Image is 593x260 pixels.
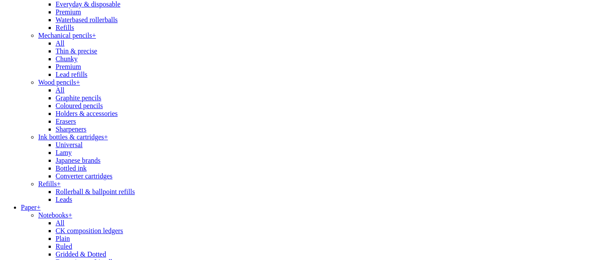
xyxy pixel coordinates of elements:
a: Ink bottles & cartridges+ [38,133,108,141]
a: All [56,219,64,227]
span: + [36,204,40,211]
a: Premium [56,8,81,16]
a: Thin & precise [56,47,97,55]
a: Gridded & Dotted [56,250,106,258]
a: Mechanical pencils+ [38,32,96,39]
a: CK composition ledgers [56,227,123,234]
a: Plain [56,235,70,242]
a: All [56,86,64,94]
a: Lamy [56,149,72,156]
a: Graphite pencils [56,94,101,102]
a: All [56,39,64,47]
a: Paper+ [21,204,40,211]
a: Universal [56,141,82,148]
a: Converter cartridges [56,172,112,180]
a: Lead refills [56,71,87,78]
span: + [76,79,80,86]
a: Rollerball & ballpoint refills [56,188,135,195]
a: Bottled ink [56,165,87,172]
a: Notebooks+ [38,211,72,219]
span: + [57,180,61,188]
a: Waterbased rollerballs [56,16,118,23]
a: Sharpeners [56,125,86,133]
a: Coloured pencils [56,102,103,109]
a: Everyday & disposable [56,0,120,8]
a: Chunky [56,55,78,63]
a: Premium [56,63,81,70]
a: Japanese brands [56,157,101,164]
a: Leads [56,196,72,203]
span: + [92,32,96,39]
span: + [68,211,72,219]
a: Refills+ [38,180,61,188]
a: Holders & accessories [56,110,118,117]
a: Refills [56,24,74,31]
a: Ruled [56,243,72,250]
a: Wood pencils+ [38,79,80,86]
span: + [104,133,108,141]
a: Erasers [56,118,76,125]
